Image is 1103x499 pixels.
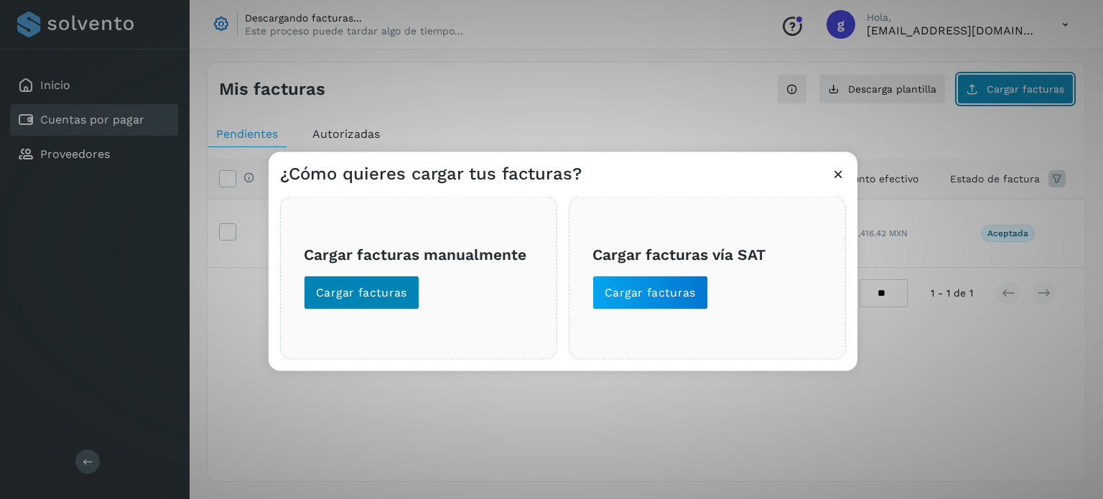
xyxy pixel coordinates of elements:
[605,284,696,300] span: Cargar facturas
[592,275,708,309] button: Cargar facturas
[304,275,419,309] button: Cargar facturas
[592,246,822,264] h3: Cargar facturas vía SAT
[304,246,534,264] h3: Cargar facturas manualmente
[316,284,407,300] span: Cargar facturas
[280,163,582,184] h3: ¿Cómo quieres cargar tus facturas?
